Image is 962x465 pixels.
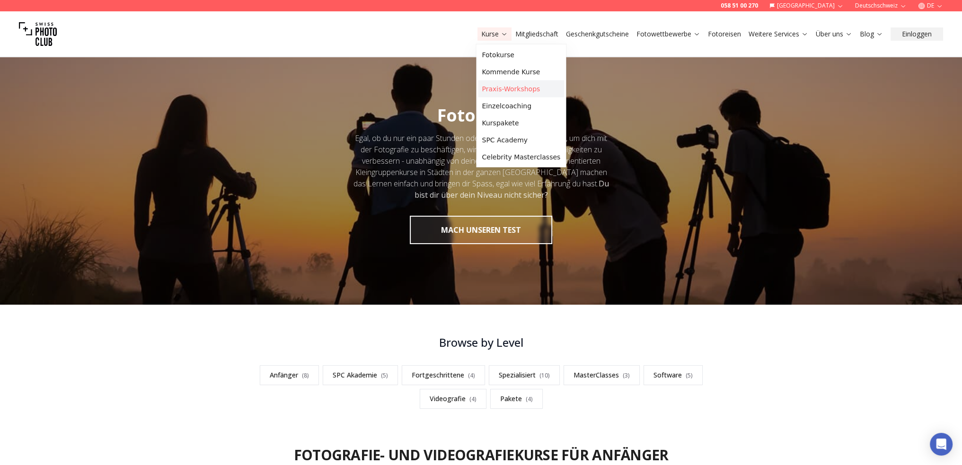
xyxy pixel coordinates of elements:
a: Weitere Services [749,29,808,39]
div: Egal, ob du nur ein paar Stunden oder ein ganzes Jahr Zeit hast, um dich mit der Fotografie zu be... [353,132,610,201]
a: Pakete(4) [490,389,543,409]
button: Weitere Services [745,27,812,41]
span: ( 5 ) [686,371,693,379]
a: Software(5) [644,365,703,385]
button: MACH UNSEREN TEST [410,216,552,244]
a: Videografie(4) [420,389,486,409]
button: Kurse [477,27,512,41]
a: Blog [860,29,883,39]
a: Anfänger(8) [260,365,319,385]
a: Kurse [481,29,508,39]
button: Einloggen [891,27,943,41]
a: Mitgliedschaft [515,29,558,39]
a: SPC Akademie(5) [323,365,398,385]
img: Swiss photo club [19,15,57,53]
a: Praxis-Workshops [478,80,564,97]
button: Blog [856,27,887,41]
span: ( 4 ) [469,395,477,403]
a: Einzelcoaching [478,97,564,114]
span: Fotokurse [437,104,525,127]
span: ( 3 ) [623,371,630,379]
a: Fotokurse [478,46,564,63]
button: Fotoreisen [704,27,745,41]
a: MasterClasses(3) [564,365,640,385]
a: Spezialisiert(10) [489,365,560,385]
a: Kommende Kurse [478,63,564,80]
div: Open Intercom Messenger [930,433,953,456]
a: 058 51 00 270 [721,2,758,9]
a: Fotowettbewerbe [636,29,700,39]
h2: Fotografie- und Videografiekurse für Anfänger [294,447,668,464]
a: Geschenkgutscheine [566,29,629,39]
a: Fotoreisen [708,29,741,39]
button: Über uns [812,27,856,41]
a: Über uns [816,29,852,39]
button: Mitgliedschaft [512,27,562,41]
span: ( 4 ) [468,371,475,379]
h3: Browse by Level [247,335,716,350]
a: Kurspakete [478,114,564,132]
span: ( 5 ) [381,371,388,379]
span: ( 10 ) [539,371,550,379]
a: Fortgeschrittene(4) [402,365,485,385]
button: Fotowettbewerbe [633,27,704,41]
span: ( 4 ) [526,395,533,403]
a: SPC Academy [478,132,564,149]
span: ( 8 ) [302,371,309,379]
a: Celebrity Masterclasses [478,149,564,166]
button: Geschenkgutscheine [562,27,633,41]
